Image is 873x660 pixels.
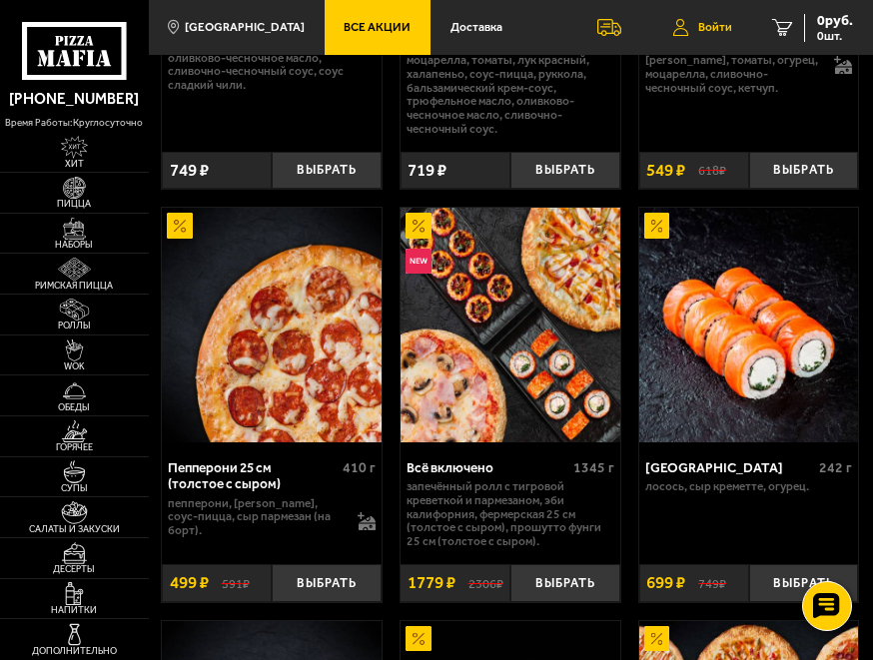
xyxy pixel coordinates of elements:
button: Выбрать [510,564,620,602]
img: Акционный [406,213,432,239]
img: Акционный [406,626,432,652]
s: 618 ₽ [698,163,726,178]
button: Выбрать [272,564,382,602]
img: Акционный [167,213,193,239]
span: 410 г [343,459,376,476]
span: 749 ₽ [170,162,209,179]
img: Филадельфия [639,208,859,442]
p: креветка тигровая, моцарелла, руккола, трюфельное масло, оливково-чесночное масло, сливочно-чесно... [168,24,376,92]
img: Новинка [406,249,432,275]
span: Войти [698,22,732,34]
span: 1779 ₽ [408,574,455,591]
span: 1345 г [573,459,614,476]
img: Акционный [644,213,670,239]
div: Всё включено [407,459,568,475]
span: 699 ₽ [646,574,685,591]
p: пепперони, [PERSON_NAME], соус-пицца, сыр пармезан (на борт). [168,497,349,538]
button: Выбрать [510,152,620,190]
button: Выбрать [272,152,382,190]
span: 499 ₽ [170,574,209,591]
span: Доставка [450,22,502,34]
button: Выбрать [749,564,859,602]
button: Выбрать [749,152,859,190]
s: 591 ₽ [222,575,250,590]
span: [GEOGRAPHIC_DATA] [185,22,305,34]
s: 2306 ₽ [468,575,503,590]
span: 549 ₽ [646,162,685,179]
span: Все Акции [344,22,411,34]
span: 242 г [819,459,852,476]
p: ветчина, [PERSON_NAME], пепперони, моцарелла, томаты, лук красный, халапеньо, соус-пицца, руккола... [407,41,614,137]
span: 0 руб. [817,14,853,28]
a: АкционныйПепперони 25 см (толстое с сыром) [162,208,382,442]
img: Акционный [644,626,670,652]
img: Всё включено [401,208,620,442]
img: Пепперони 25 см (толстое с сыром) [162,208,382,442]
p: лосось, Сыр креметте, огурец. [645,480,853,494]
div: Пепперони 25 см (толстое с сыром) [168,459,338,492]
span: 719 ₽ [408,162,446,179]
span: 0 шт. [817,30,853,42]
a: АкционныйНовинкаВсё включено [401,208,620,442]
s: 749 ₽ [698,575,726,590]
p: Запечённый ролл с тигровой креветкой и пармезаном, Эби Калифорния, Фермерская 25 см (толстое с сы... [407,480,614,548]
div: [GEOGRAPHIC_DATA] [645,459,815,475]
p: лук репчатый, цыпленок, [PERSON_NAME], томаты, огурец, моцарелла, сливочно-чесночный соус, кетчуп. [645,41,826,96]
a: АкционныйФиладельфия [639,208,859,442]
